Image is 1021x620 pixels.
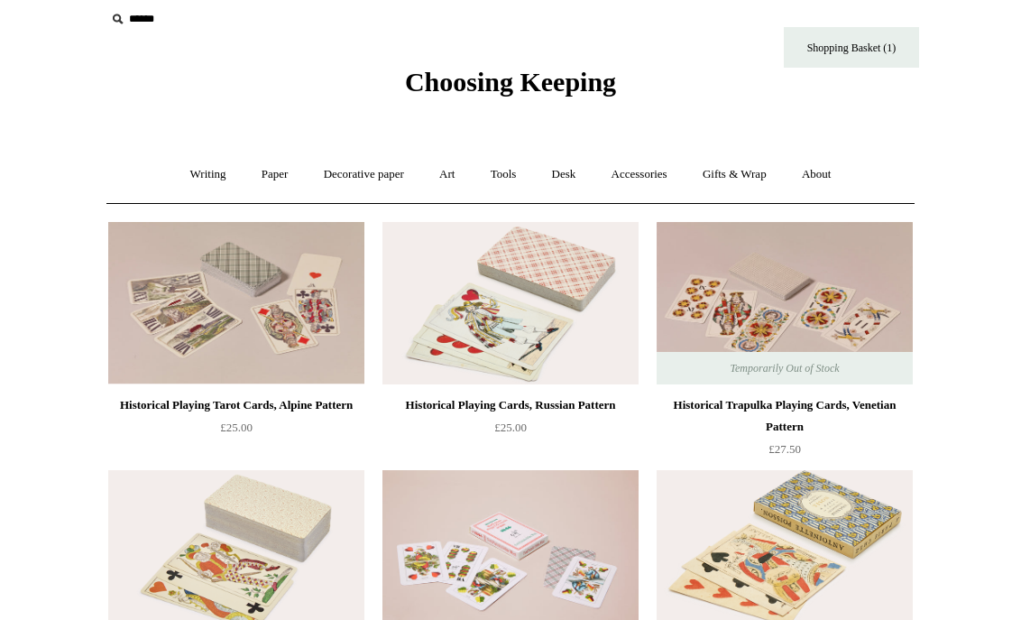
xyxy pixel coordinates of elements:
a: Paper [245,151,305,199]
img: Historical Trapulka Playing Cards, Venetian Pattern [657,222,913,384]
span: Temporarily Out of Stock [712,352,857,384]
a: Tools [474,151,533,199]
a: Gifts & Wrap [686,151,783,199]
a: Choosing Keeping [405,81,616,94]
a: Desk [536,151,593,199]
a: Historical Playing Cards, Russian Pattern £25.00 [382,394,639,468]
div: Historical Playing Tarot Cards, Alpine Pattern [113,394,360,416]
a: Historical Trapulka Playing Cards, Venetian Pattern £27.50 [657,394,913,468]
a: Historical Playing Tarot Cards, Alpine Pattern £25.00 [108,394,364,468]
span: £25.00 [220,421,253,434]
a: Decorative paper [308,151,420,199]
a: Art [423,151,471,199]
a: About [786,151,848,199]
span: £25.00 [494,421,527,434]
a: Historical Playing Tarot Cards, Alpine Pattern Historical Playing Tarot Cards, Alpine Pattern [108,222,364,384]
img: Historical Playing Tarot Cards, Alpine Pattern [108,222,364,384]
img: Historical Playing Cards, Russian Pattern [382,222,639,384]
div: Historical Playing Cards, Russian Pattern [387,394,634,416]
a: Writing [174,151,243,199]
a: Shopping Basket (1) [784,27,919,68]
a: Historical Playing Cards, Russian Pattern Historical Playing Cards, Russian Pattern [382,222,639,384]
div: Historical Trapulka Playing Cards, Venetian Pattern [661,394,908,438]
a: Accessories [595,151,684,199]
a: Historical Trapulka Playing Cards, Venetian Pattern Historical Trapulka Playing Cards, Venetian P... [657,222,913,384]
span: Choosing Keeping [405,67,616,97]
span: £27.50 [768,442,801,456]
